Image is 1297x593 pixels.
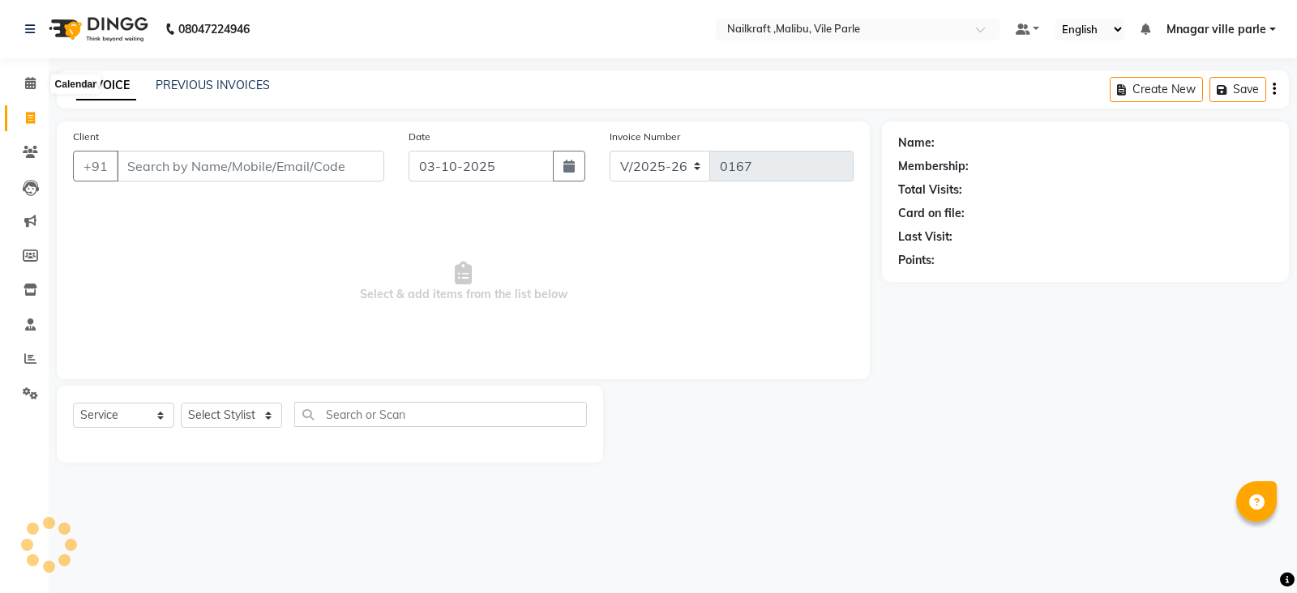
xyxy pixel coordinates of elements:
[1110,77,1203,102] button: Create New
[73,201,854,363] span: Select & add items from the list below
[409,130,430,144] label: Date
[610,130,680,144] label: Invoice Number
[898,158,969,175] div: Membership:
[117,151,384,181] input: Search by Name/Mobile/Email/Code
[73,151,118,181] button: +91
[178,6,250,52] b: 08047224946
[1166,21,1266,38] span: Mnagar ville parle
[898,228,952,245] div: Last Visit:
[898,252,935,269] div: Points:
[51,75,101,94] div: Calendar
[1209,77,1266,102] button: Save
[41,6,152,52] img: logo
[898,205,965,222] div: Card on file:
[294,402,587,427] input: Search or Scan
[1229,528,1281,577] iframe: chat widget
[898,134,935,151] div: Name:
[156,78,270,92] a: PREVIOUS INVOICES
[898,181,962,198] div: Total Visits:
[73,130,99,144] label: Client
